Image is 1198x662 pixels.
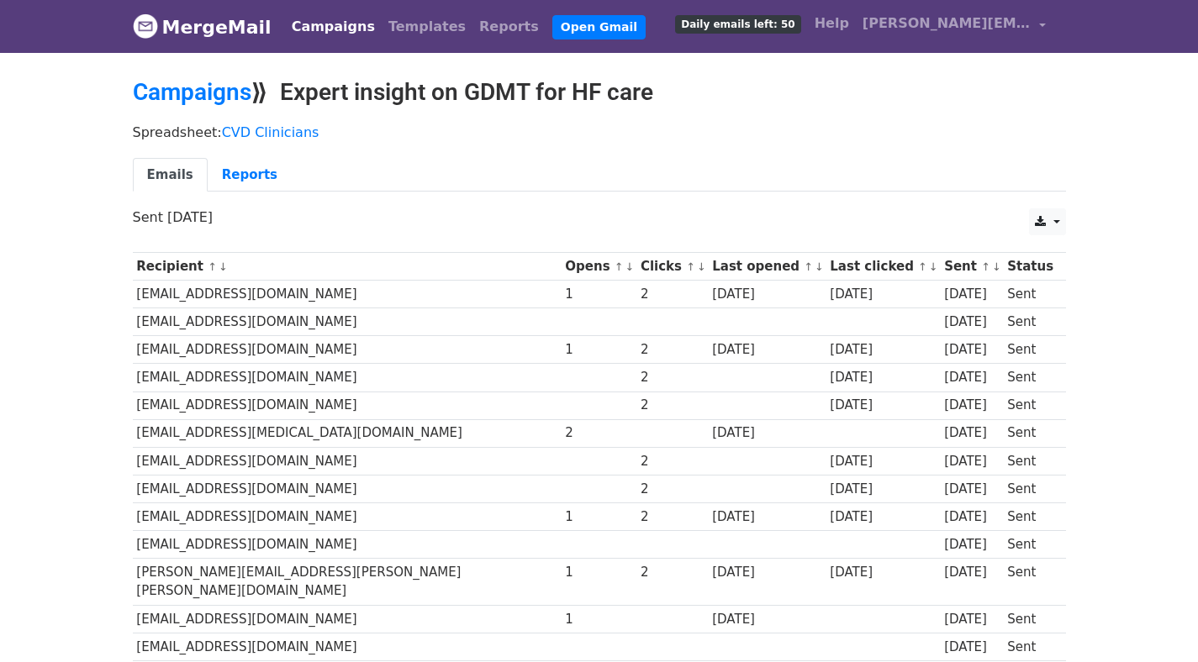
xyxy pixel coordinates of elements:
div: [DATE] [944,423,1000,443]
a: Emails [133,158,208,192]
div: [DATE] [944,563,1000,582]
div: 2 [641,340,705,360]
td: [PERSON_NAME][EMAIL_ADDRESS][PERSON_NAME][PERSON_NAME][DOMAIN_NAME] [133,559,562,606]
a: Reports [472,10,546,44]
a: Campaigns [133,78,251,106]
a: Open Gmail [552,15,646,39]
a: [PERSON_NAME][EMAIL_ADDRESS][PERSON_NAME][DOMAIN_NAME] [856,7,1053,46]
div: [DATE] [712,285,821,304]
div: 2 [641,563,705,582]
p: Sent [DATE] [133,208,1066,226]
td: Sent [1003,364,1057,391]
div: [DATE] [712,563,821,582]
div: [DATE] [944,638,1000,657]
td: [EMAIL_ADDRESS][MEDICAL_DATA][DOMAIN_NAME] [133,419,562,447]
div: [DATE] [830,452,936,471]
a: ↓ [697,260,706,273]
div: [DATE] [944,396,1000,415]
div: 1 [565,563,632,582]
td: Sent [1003,559,1057,606]
a: ↑ [686,260,695,273]
a: ↓ [992,260,1001,273]
div: 2 [641,368,705,387]
a: Daily emails left: 50 [668,7,807,40]
td: Sent [1003,502,1057,530]
td: Sent [1003,281,1057,308]
div: 1 [565,340,632,360]
div: [DATE] [712,610,821,629]
td: [EMAIL_ADDRESS][DOMAIN_NAME] [133,308,562,336]
div: 2 [641,480,705,499]
td: Sent [1003,419,1057,447]
td: [EMAIL_ADDRESS][DOMAIN_NAME] [133,475,562,502]
div: [DATE] [712,423,821,443]
td: Sent [1003,447,1057,475]
td: [EMAIL_ADDRESS][DOMAIN_NAME] [133,447,562,475]
td: [EMAIL_ADDRESS][DOMAIN_NAME] [133,281,562,308]
div: [DATE] [944,285,1000,304]
span: Daily emails left: 50 [675,15,800,34]
div: [DATE] [944,480,1000,499]
a: Help [808,7,856,40]
div: 2 [641,396,705,415]
a: ↑ [804,260,813,273]
div: 2 [565,423,632,443]
div: [DATE] [830,396,936,415]
td: [EMAIL_ADDRESS][DOMAIN_NAME] [133,502,562,530]
td: [EMAIL_ADDRESS][DOMAIN_NAME] [133,336,562,364]
a: Templates [382,10,472,44]
div: [DATE] [830,340,936,360]
div: [DATE] [830,507,936,527]
div: 2 [641,285,705,304]
a: ↑ [615,260,624,273]
a: MergeMail [133,9,272,45]
td: [EMAIL_ADDRESS][DOMAIN_NAME] [133,364,562,391]
a: Reports [208,158,292,192]
td: Sent [1003,605,1057,633]
td: [EMAIL_ADDRESS][DOMAIN_NAME] [133,633,562,660]
a: CVD Clinicians [222,124,319,140]
th: Status [1003,253,1057,281]
div: [DATE] [830,563,936,582]
div: [DATE] [944,340,1000,360]
a: ↑ [208,260,217,273]
h2: ⟫ Expert insight on GDMT for HF care [133,78,1066,107]
td: Sent [1003,336,1057,364]
a: ↑ [981,260,990,273]
th: Recipient [133,253,562,281]
div: 1 [565,610,632,629]
td: [EMAIL_ADDRESS][DOMAIN_NAME] [133,531,562,559]
div: 2 [641,507,705,527]
a: ↑ [918,260,927,273]
th: Sent [940,253,1003,281]
a: ↓ [219,260,228,273]
div: [DATE] [944,452,1000,471]
div: [DATE] [830,368,936,387]
div: 1 [565,285,632,304]
div: [DATE] [944,610,1000,629]
th: Clicks [636,253,708,281]
th: Last opened [708,253,826,281]
div: [DATE] [830,285,936,304]
img: MergeMail logo [133,13,158,39]
p: Spreadsheet: [133,123,1066,141]
div: [DATE] [944,313,1000,332]
div: [DATE] [944,535,1000,554]
div: 1 [565,507,632,527]
td: [EMAIL_ADDRESS][DOMAIN_NAME] [133,605,562,633]
td: Sent [1003,633,1057,660]
div: [DATE] [712,507,821,527]
div: [DATE] [944,507,1000,527]
a: ↓ [929,260,938,273]
td: Sent [1003,391,1057,419]
td: Sent [1003,475,1057,502]
div: [DATE] [944,368,1000,387]
a: ↓ [625,260,635,273]
div: [DATE] [830,480,936,499]
div: [DATE] [712,340,821,360]
th: Last clicked [826,253,941,281]
td: Sent [1003,531,1057,559]
a: ↓ [815,260,824,273]
a: Campaigns [285,10,382,44]
td: [EMAIL_ADDRESS][DOMAIN_NAME] [133,391,562,419]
